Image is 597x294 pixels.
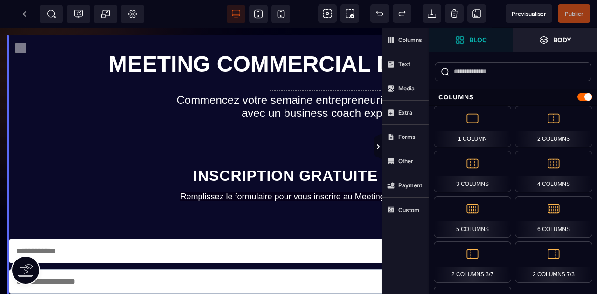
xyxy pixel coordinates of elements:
[398,206,419,213] strong: Custom
[398,182,422,189] strong: Payment
[429,28,513,52] span: Open Blocks
[553,36,571,43] strong: Body
[398,157,413,164] strong: Other
[128,9,137,19] span: Setting Body
[398,36,422,43] strong: Columns
[434,196,511,238] div: 5 Columns
[512,10,546,17] span: Previsualiser
[398,61,410,68] strong: Text
[180,164,493,173] span: Remplissez le formulaire pour vous inscrire au Meeting commercial du [DATE] matin
[340,4,359,23] span: Screenshot
[515,151,592,192] div: 4 Columns
[398,109,412,116] strong: Extra
[434,106,511,147] div: 1 Column
[47,9,56,19] span: SEO
[398,133,416,140] strong: Forms
[515,106,592,147] div: 2 Columns
[101,9,110,19] span: Popup
[506,4,552,23] span: Preview
[398,85,415,92] strong: Media
[513,28,597,52] span: Open Layer Manager
[74,9,83,19] span: Tracking
[429,89,597,106] div: Columns
[515,241,592,283] div: 2 Columns 7/3
[434,241,511,283] div: 2 Columns 3/7
[469,36,487,43] strong: Bloc
[515,196,592,238] div: 6 Columns
[565,10,583,17] span: Publier
[318,4,337,23] span: View components
[434,151,511,192] div: 3 Columns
